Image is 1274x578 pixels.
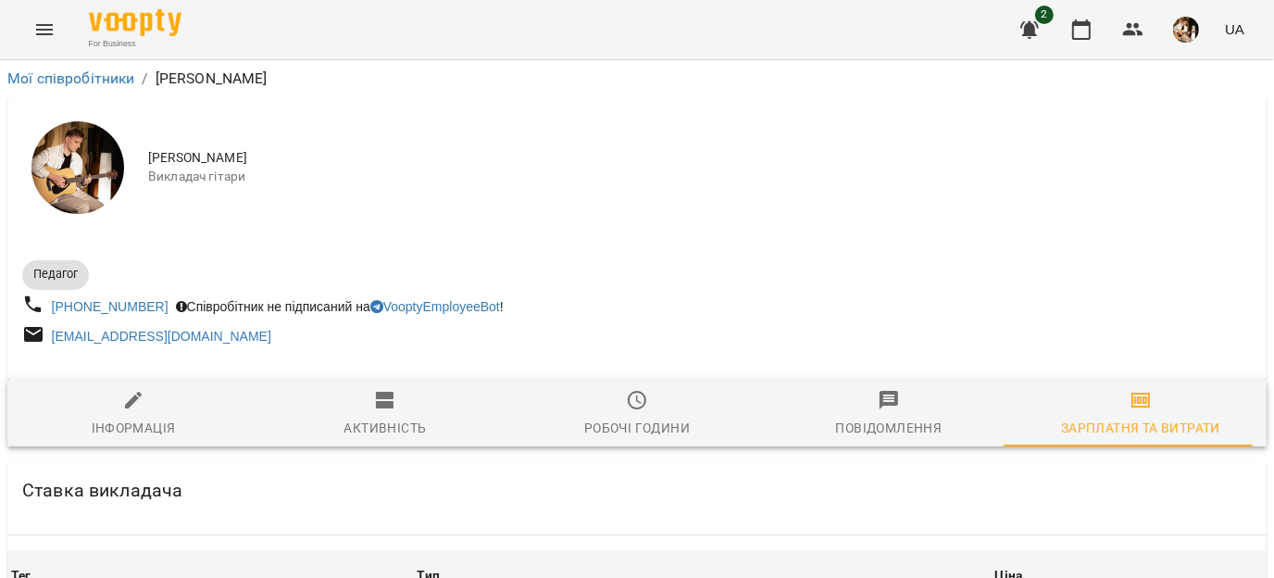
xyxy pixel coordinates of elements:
[89,9,181,36] img: Voopty Logo
[370,299,500,314] a: VooptyEmployeeBot
[22,476,182,505] h6: Ставка викладача
[52,299,169,314] a: [PHONE_NUMBER]
[7,69,135,87] a: Мої співробітники
[584,417,690,439] div: Робочі години
[52,329,271,344] a: [EMAIL_ADDRESS][DOMAIN_NAME]
[172,294,507,320] div: Співробітник не підписаний на !
[156,68,268,90] p: [PERSON_NAME]
[1061,417,1220,439] div: Зарплатня та Витрати
[836,417,943,439] div: Повідомлення
[1225,19,1244,39] span: UA
[22,266,89,283] span: Педагог
[22,7,67,52] button: Menu
[92,417,176,439] div: Інформація
[143,68,148,90] li: /
[89,38,181,50] span: For Business
[31,121,124,214] img: Сергій ВЛАСОВИЧ
[7,68,1267,90] nav: breadcrumb
[1035,6,1054,24] span: 2
[148,149,1252,168] span: [PERSON_NAME]
[1218,12,1252,46] button: UA
[1173,17,1199,43] img: 0162ea527a5616b79ea1cf03ccdd73a5.jpg
[148,168,1252,186] span: Викладач гітари
[344,417,427,439] div: Активність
